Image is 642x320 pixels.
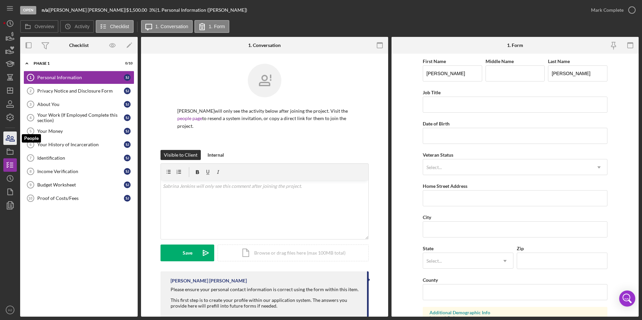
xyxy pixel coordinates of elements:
[124,128,131,135] div: S J
[30,89,32,93] tspan: 2
[30,156,32,160] tspan: 7
[37,142,124,147] div: Your History of Incarceration
[24,151,134,165] a: 7IdentificationSJ
[177,107,352,130] p: [PERSON_NAME] will only see the activity below after joining the project. Visit the to resend a s...
[24,192,134,205] a: 10Proof of Costs/FeesSJ
[37,88,124,94] div: Privacy Notice and Disclosure Form
[30,102,32,106] tspan: 3
[160,245,214,261] button: Save
[37,196,124,201] div: Proof of Costs/Fees
[548,58,570,64] label: Last Name
[423,277,438,283] label: County
[155,7,247,13] div: | 1. Personal Information ([PERSON_NAME])
[28,196,32,200] tspan: 10
[24,111,134,124] a: 4Your Work (If Employed Complete this section)SJ
[486,58,514,64] label: Middle Name
[30,75,32,79] tspan: 1
[30,169,32,173] tspan: 8
[37,75,124,80] div: Personal Information
[60,20,94,33] button: Activity
[164,150,197,160] div: Visible to Client
[248,43,281,48] div: 1. Conversation
[426,165,442,170] div: Select...
[124,114,131,121] div: S J
[42,7,49,13] div: |
[24,178,134,192] a: 9Budget WorksheetSJ
[20,20,58,33] button: Overview
[124,181,131,188] div: S J
[423,183,467,189] label: Home Street Address
[24,84,134,98] a: 2Privacy Notice and Disclosure FormSJ
[49,7,126,13] div: [PERSON_NAME] [PERSON_NAME] |
[37,128,124,134] div: Your Money
[208,150,224,160] div: Internal
[517,246,524,251] label: Zip
[3,303,17,317] button: HJ
[8,308,12,312] text: HJ
[69,43,89,48] div: Checklist
[37,102,124,107] div: About You
[619,290,635,307] div: Open Intercom Messenger
[149,7,155,13] div: 3 %
[171,278,247,283] div: [PERSON_NAME] [PERSON_NAME]
[34,61,116,65] div: Phase 1
[591,3,624,17] div: Mark Complete
[42,7,48,13] b: n/a
[124,141,131,148] div: S J
[37,169,124,174] div: Income Verification
[423,58,446,64] label: First Name
[35,24,54,29] label: Overview
[124,101,131,108] div: S J
[37,112,124,123] div: Your Work (If Employed Complete this section)
[24,124,134,138] a: 5Your MoneySJ
[177,115,202,121] a: people page
[209,24,225,29] label: 1. Form
[30,116,32,120] tspan: 4
[37,182,124,188] div: Budget Worksheet
[75,24,89,29] label: Activity
[37,155,124,161] div: Identification
[429,310,601,315] div: Additional Demographic Info
[155,24,188,29] label: 1. Conversation
[171,287,360,308] div: Please ensure your personal contact information is correct using the form within this item. This ...
[423,90,441,95] label: Job Title
[423,121,450,126] label: Date of Birth
[124,88,131,94] div: S J
[423,214,431,220] label: City
[24,98,134,111] a: 3About YouSJ
[160,150,201,160] button: Visible to Client
[194,20,229,33] button: 1. Form
[141,20,193,33] button: 1. Conversation
[20,6,36,14] div: Open
[24,165,134,178] a: 8Income VerificationSJ
[126,7,149,13] div: $1,500.00
[183,245,192,261] div: Save
[30,129,32,133] tspan: 5
[426,258,442,264] div: Select...
[121,61,133,65] div: 0 / 10
[110,24,129,29] label: Checklist
[204,150,227,160] button: Internal
[96,20,134,33] button: Checklist
[24,71,134,84] a: 1Personal InformationSJ
[124,168,131,175] div: S J
[124,195,131,202] div: S J
[124,155,131,161] div: S J
[30,183,32,187] tspan: 9
[507,43,523,48] div: 1. Form
[584,3,639,17] button: Mark Complete
[24,138,134,151] a: 6Your History of IncarcerationSJ
[30,143,32,147] tspan: 6
[124,74,131,81] div: S J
